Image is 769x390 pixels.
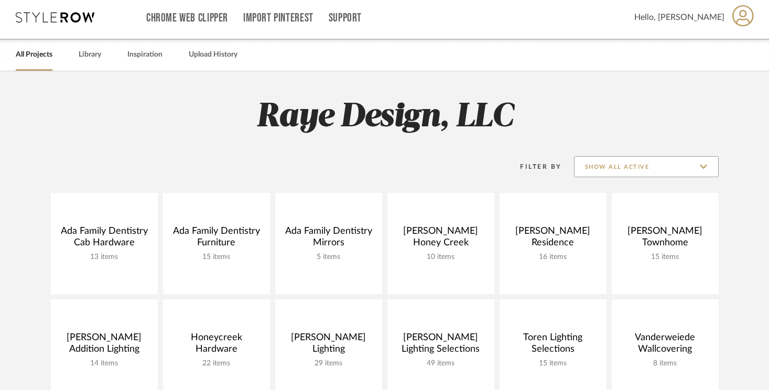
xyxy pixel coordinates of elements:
[59,359,149,368] div: 14 items
[620,359,710,368] div: 8 items
[396,253,486,262] div: 10 items
[127,48,163,62] a: Inspiration
[59,225,149,253] div: Ada Family Dentistry Cab Hardware
[620,332,710,359] div: Vanderweiede Wallcovering
[7,97,762,137] h2: Raye Design, LLC
[620,253,710,262] div: 15 items
[284,225,374,253] div: Ada Family Dentistry Mirrors
[508,225,598,253] div: [PERSON_NAME] Residence
[284,332,374,359] div: [PERSON_NAME] Lighting
[171,359,262,368] div: 22 items
[396,332,486,359] div: [PERSON_NAME] Lighting Selections
[508,332,598,359] div: Toren Lighting Selections
[146,14,228,23] a: Chrome Web Clipper
[171,253,262,262] div: 15 items
[243,14,313,23] a: Import Pinterest
[79,48,101,62] a: Library
[284,359,374,368] div: 29 items
[59,332,149,359] div: [PERSON_NAME] Addition Lighting
[171,225,262,253] div: Ada Family Dentistry Furniture
[59,253,149,262] div: 13 items
[508,253,598,262] div: 16 items
[171,332,262,359] div: Honeycreek Hardware
[16,48,52,62] a: All Projects
[329,14,362,23] a: Support
[284,253,374,262] div: 5 items
[396,359,486,368] div: 49 items
[396,225,486,253] div: [PERSON_NAME] Honey Creek
[508,359,598,368] div: 15 items
[620,225,710,253] div: [PERSON_NAME] Townhome
[507,161,562,172] div: Filter By
[634,11,724,24] span: Hello, [PERSON_NAME]
[189,48,237,62] a: Upload History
